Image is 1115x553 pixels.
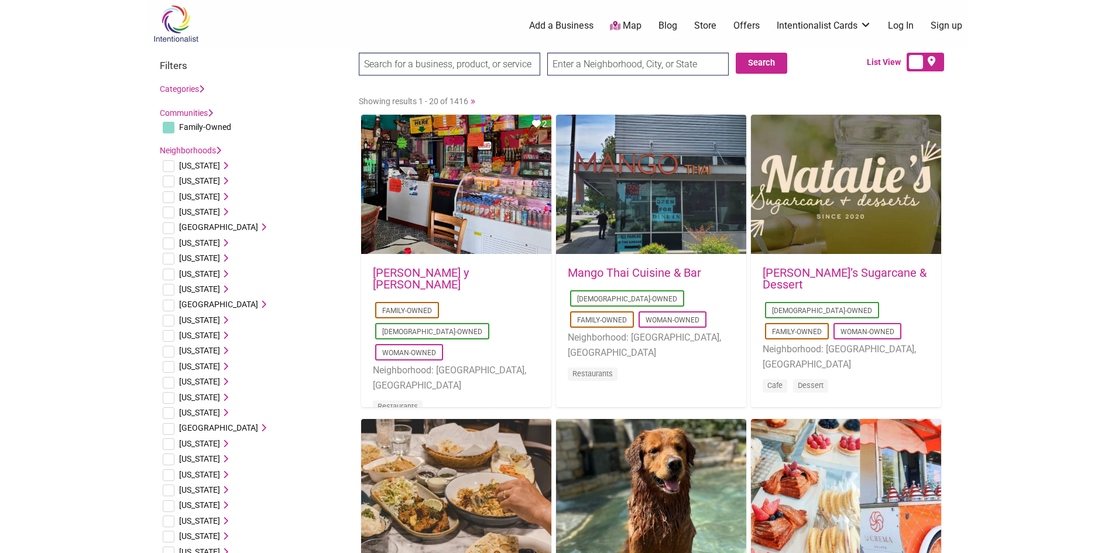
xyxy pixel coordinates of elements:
a: Restaurants [572,369,613,378]
span: [US_STATE] [179,470,220,479]
span: [US_STATE] [179,454,220,463]
a: [DEMOGRAPHIC_DATA]-Owned [577,295,677,303]
span: [US_STATE] [179,393,220,402]
input: Search for a business, product, or service [359,53,540,75]
img: Intentionalist [148,5,204,43]
a: Mango Thai Cuisine & Bar [568,266,701,280]
a: Dessert [798,381,824,390]
li: Neighborhood: [GEOGRAPHIC_DATA], [GEOGRAPHIC_DATA] [763,342,929,372]
span: [GEOGRAPHIC_DATA] [179,222,258,232]
span: List View [867,56,907,68]
a: [DEMOGRAPHIC_DATA]-Owned [382,328,482,336]
a: Restaurants [378,402,418,411]
a: Family-Owned [772,328,822,336]
span: [US_STATE] [179,253,220,263]
a: Store [694,19,716,32]
a: Blog [658,19,677,32]
span: [US_STATE] [179,346,220,355]
span: [US_STATE] [179,485,220,494]
li: Neighborhood: [GEOGRAPHIC_DATA], [GEOGRAPHIC_DATA] [373,363,540,393]
span: Family-Owned [179,122,231,132]
span: [US_STATE] [179,284,220,294]
a: [PERSON_NAME] y [PERSON_NAME] [373,266,469,291]
span: [US_STATE] [179,516,220,525]
h3: Filters [160,60,347,71]
span: [US_STATE] [179,238,220,248]
a: Woman-Owned [382,349,436,357]
a: Neighborhoods [160,146,221,155]
span: [GEOGRAPHIC_DATA] [179,300,258,309]
span: [US_STATE] [179,362,220,371]
span: [US_STATE] [179,269,220,279]
span: [US_STATE] [179,408,220,417]
a: Communities [160,108,213,118]
a: Woman-Owned [646,316,699,324]
a: Intentionalist Cards [777,19,872,32]
button: Search [736,53,787,74]
a: Woman-Owned [840,328,894,336]
a: Sign up [931,19,962,32]
a: Family-Owned [577,316,627,324]
a: Offers [733,19,760,32]
span: [US_STATE] [179,439,220,448]
a: » [471,95,475,107]
a: Family-Owned [382,307,432,315]
a: Categories [160,84,204,94]
span: [US_STATE] [179,377,220,386]
span: [US_STATE] [179,161,220,170]
a: Log In [888,19,914,32]
a: Add a Business [529,19,593,32]
span: [GEOGRAPHIC_DATA] [179,423,258,432]
a: Cafe [767,381,783,390]
a: [DEMOGRAPHIC_DATA]-Owned [772,307,872,315]
span: [US_STATE] [179,207,220,217]
span: [US_STATE] [179,531,220,541]
span: [US_STATE] [179,315,220,325]
a: Map [610,19,641,33]
span: [US_STATE] [179,176,220,186]
span: [US_STATE] [179,500,220,510]
span: [US_STATE] [179,192,220,201]
li: Neighborhood: [GEOGRAPHIC_DATA], [GEOGRAPHIC_DATA] [568,330,735,360]
span: [US_STATE] [179,331,220,340]
a: [PERSON_NAME]’s Sugarcane & Dessert [763,266,927,291]
span: Showing results 1 - 20 of 1416 [359,97,468,106]
input: Enter a Neighborhood, City, or State [547,53,729,75]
